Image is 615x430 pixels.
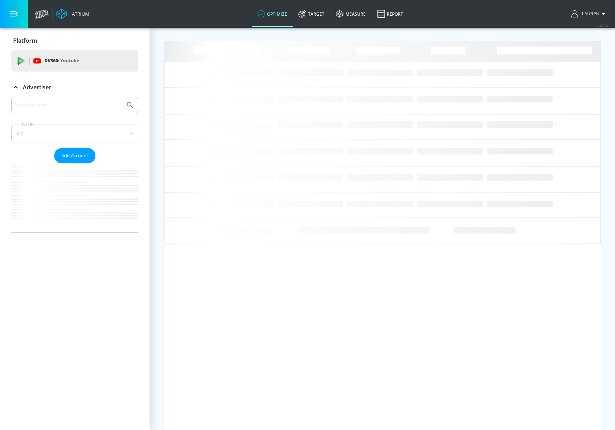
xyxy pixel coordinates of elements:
[45,57,79,65] p: DV360:
[60,57,79,64] p: Youtube
[11,50,138,72] div: DV360: Youtube
[598,23,608,27] span: v 4.24.0
[252,1,293,27] a: optimize
[23,83,51,91] p: Advertiser
[579,11,599,16] span: login as: lauren.bacher@zefr.com
[54,148,95,163] button: Add Account
[11,77,138,97] div: Advertiser
[11,163,138,232] nav: list of Advertiser
[11,31,138,51] div: Platform
[11,97,138,232] div: Advertiser
[20,122,36,127] label: Sort By
[69,11,89,17] div: Atrium
[61,152,88,160] span: Add Account
[14,100,122,110] input: Search by name
[371,1,409,27] a: Report
[13,37,37,44] p: Platform
[330,1,371,27] a: measure
[56,9,89,19] a: Atrium
[571,10,608,18] button: Lauren
[11,125,138,142] div: A-Z
[293,1,330,27] a: Target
